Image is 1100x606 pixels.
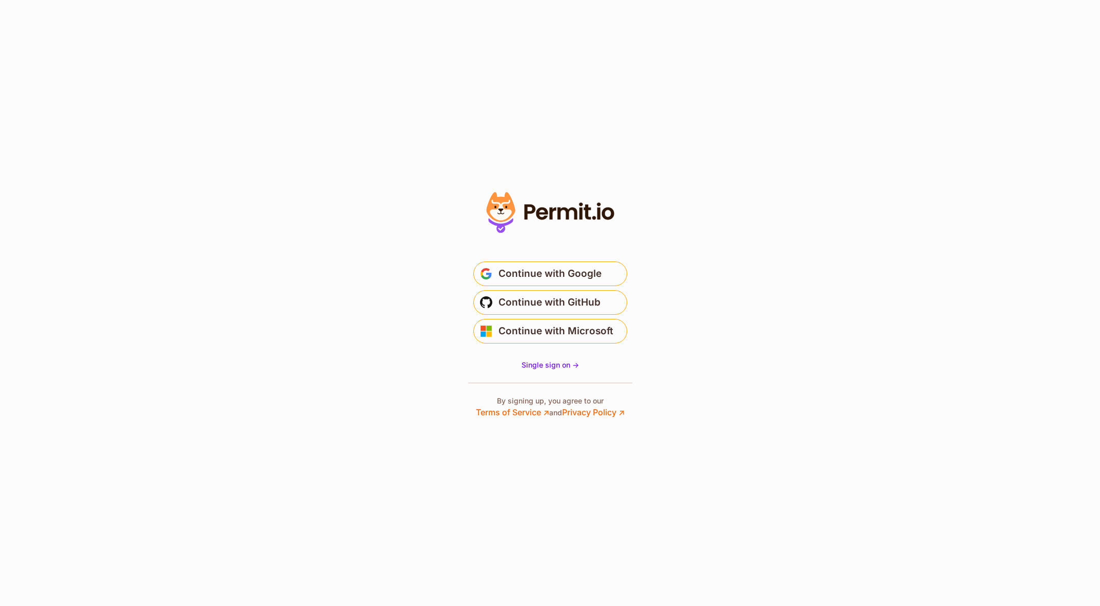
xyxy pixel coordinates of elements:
button: Continue with Google [473,261,627,286]
a: Privacy Policy ↗ [562,407,625,417]
button: Continue with Microsoft [473,319,627,344]
p: By signing up, you agree to our and [476,396,625,418]
span: Continue with Google [498,266,602,282]
span: Continue with GitHub [498,294,601,311]
a: Single sign on -> [522,360,579,370]
span: Continue with Microsoft [498,323,613,339]
a: Terms of Service ↗ [476,407,549,417]
span: Single sign on -> [522,360,579,369]
button: Continue with GitHub [473,290,627,315]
